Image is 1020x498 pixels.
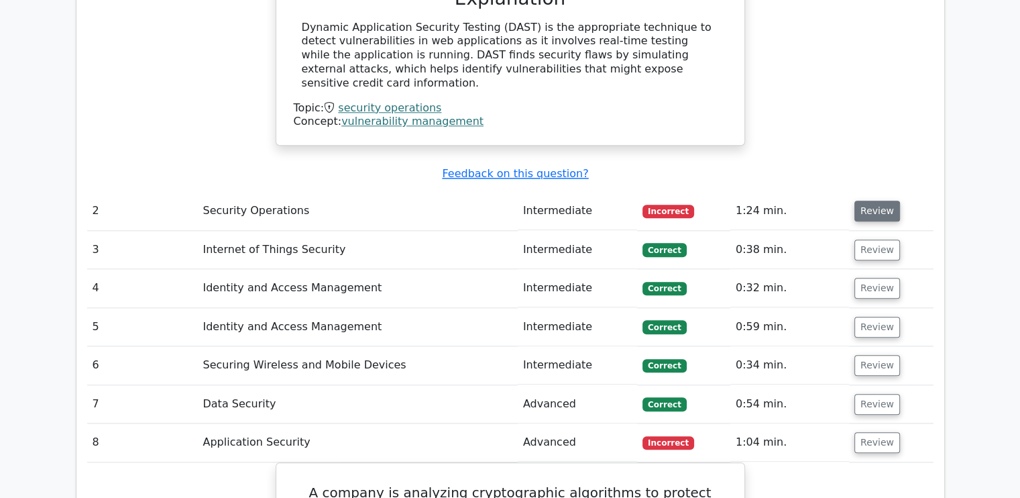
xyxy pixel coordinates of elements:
[730,308,849,346] td: 0:59 min.
[730,424,849,462] td: 1:04 min.
[197,231,517,269] td: Internet of Things Security
[518,231,637,269] td: Intermediate
[854,278,900,299] button: Review
[338,101,441,114] a: security operations
[730,192,849,230] td: 1:24 min.
[518,424,637,462] td: Advanced
[341,115,484,128] a: vulnerability management
[642,205,694,218] span: Incorrect
[197,424,517,462] td: Application Security
[854,432,900,453] button: Review
[854,201,900,221] button: Review
[87,192,198,230] td: 2
[197,346,517,385] td: Securing Wireless and Mobile Devices
[730,385,849,424] td: 0:54 min.
[642,397,686,411] span: Correct
[294,115,727,129] div: Concept:
[442,167,588,180] a: Feedback on this question?
[87,269,198,307] td: 4
[87,231,198,269] td: 3
[87,346,198,385] td: 6
[642,320,686,334] span: Correct
[854,240,900,260] button: Review
[518,346,637,385] td: Intermediate
[642,243,686,256] span: Correct
[197,385,517,424] td: Data Security
[730,269,849,307] td: 0:32 min.
[197,269,517,307] td: Identity and Access Management
[87,385,198,424] td: 7
[197,192,517,230] td: Security Operations
[197,308,517,346] td: Identity and Access Management
[854,394,900,415] button: Review
[854,317,900,338] button: Review
[87,424,198,462] td: 8
[518,192,637,230] td: Intermediate
[642,282,686,295] span: Correct
[730,346,849,385] td: 0:34 min.
[87,308,198,346] td: 5
[518,269,637,307] td: Intermediate
[294,101,727,115] div: Topic:
[642,359,686,372] span: Correct
[518,308,637,346] td: Intermediate
[854,355,900,376] button: Review
[302,21,719,91] div: Dynamic Application Security Testing (DAST) is the appropriate technique to detect vulnerabilitie...
[730,231,849,269] td: 0:38 min.
[642,436,694,450] span: Incorrect
[518,385,637,424] td: Advanced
